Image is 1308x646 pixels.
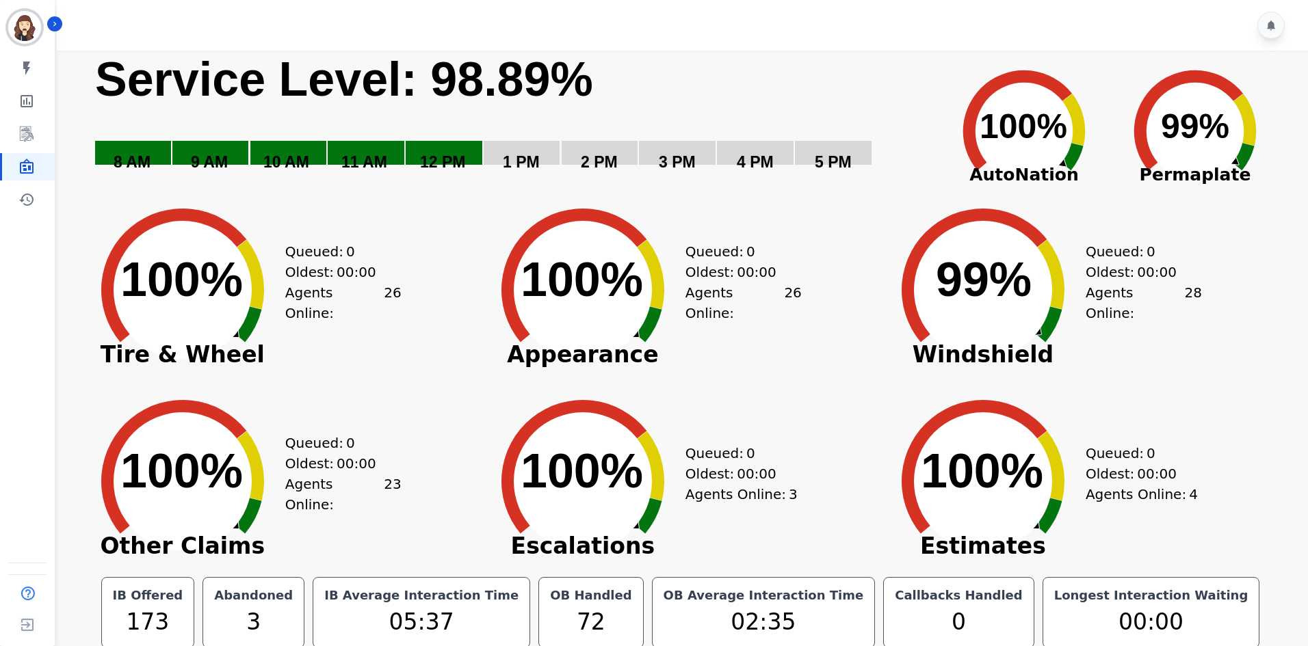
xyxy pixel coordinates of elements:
[1189,484,1198,504] span: 4
[503,153,540,171] text: 1 PM
[892,605,1025,639] div: 0
[341,153,387,171] text: 11 AM
[120,444,243,498] text: 100%
[480,539,685,553] span: Escalations
[737,153,774,171] text: 4 PM
[980,107,1067,146] text: 100%
[939,162,1110,188] span: AutoNation
[892,586,1025,605] div: Callbacks Handled
[737,463,776,484] span: 00:00
[1051,586,1251,605] div: Longest Interaction Waiting
[936,253,1032,306] text: 99%
[285,282,402,323] div: Agents Online:
[285,474,402,515] div: Agents Online:
[1110,162,1281,188] span: Permaplate
[521,444,643,498] text: 100%
[384,474,401,515] span: 23
[784,282,801,323] span: 26
[1147,241,1155,262] span: 0
[1161,107,1229,146] text: 99%
[384,282,401,323] span: 26
[285,241,388,262] div: Queued:
[685,282,802,323] div: Agents Online:
[191,153,228,171] text: 9 AM
[581,153,618,171] text: 2 PM
[346,241,355,262] span: 0
[285,433,388,453] div: Queued:
[263,153,309,171] text: 10 AM
[1137,262,1177,282] span: 00:00
[346,433,355,453] span: 0
[1086,241,1188,262] div: Queued:
[1147,443,1155,463] span: 0
[1086,484,1202,504] div: Agents Online:
[661,605,867,639] div: 02:35
[737,262,776,282] span: 00:00
[521,253,643,306] text: 100%
[661,586,867,605] div: OB Average Interaction Time
[815,153,852,171] text: 5 PM
[110,605,186,639] div: 173
[685,241,788,262] div: Queued:
[337,262,376,282] span: 00:00
[685,262,788,282] div: Oldest:
[322,605,521,639] div: 05:37
[110,586,186,605] div: IB Offered
[420,153,465,171] text: 12 PM
[1086,282,1202,323] div: Agents Online:
[685,443,788,463] div: Queued:
[211,605,296,639] div: 3
[114,153,151,171] text: 8 AM
[880,539,1086,553] span: Estimates
[746,241,755,262] span: 0
[547,605,634,639] div: 72
[1137,463,1177,484] span: 00:00
[685,484,802,504] div: Agents Online:
[8,11,41,44] img: Bordered avatar
[80,539,285,553] span: Other Claims
[80,348,285,362] span: Tire & Wheel
[211,586,296,605] div: Abandoned
[95,53,593,106] text: Service Level: 98.89%
[789,484,798,504] span: 3
[1086,463,1188,484] div: Oldest:
[1086,443,1188,463] div: Queued:
[1086,262,1188,282] div: Oldest:
[1184,282,1201,323] span: 28
[1051,605,1251,639] div: 00:00
[746,443,755,463] span: 0
[285,453,388,474] div: Oldest:
[337,453,376,474] span: 00:00
[880,348,1086,362] span: Windshield
[94,51,936,191] svg: Service Level: 0%
[659,153,696,171] text: 3 PM
[285,262,388,282] div: Oldest:
[120,253,243,306] text: 100%
[685,463,788,484] div: Oldest:
[322,586,521,605] div: IB Average Interaction Time
[547,586,634,605] div: OB Handled
[921,444,1043,498] text: 100%
[480,348,685,362] span: Appearance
